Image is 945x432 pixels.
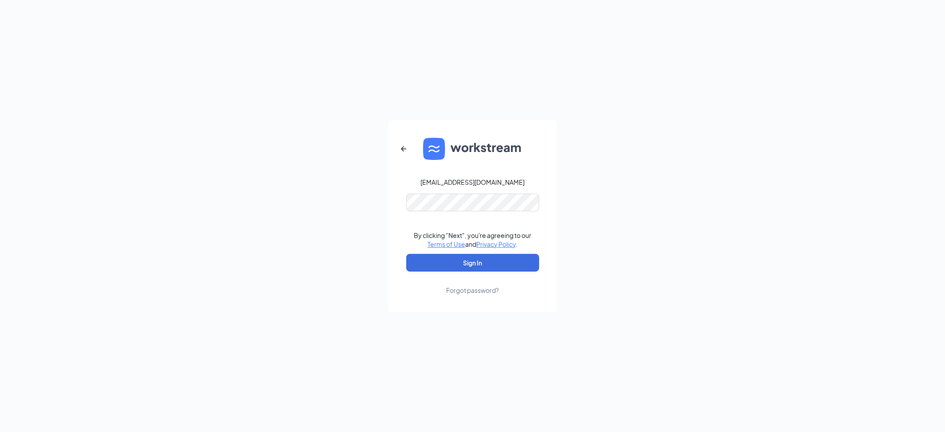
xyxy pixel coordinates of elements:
[393,138,414,160] button: ArrowLeftNew
[406,254,539,272] button: Sign In
[420,178,525,187] div: [EMAIL_ADDRESS][DOMAIN_NAME]
[446,272,499,295] a: Forgot password?
[414,231,531,249] div: By clicking "Next", you're agreeing to our and .
[476,240,516,248] a: Privacy Policy
[428,240,465,248] a: Terms of Use
[446,286,499,295] div: Forgot password?
[398,144,409,154] svg: ArrowLeftNew
[423,138,522,160] img: WS logo and Workstream text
